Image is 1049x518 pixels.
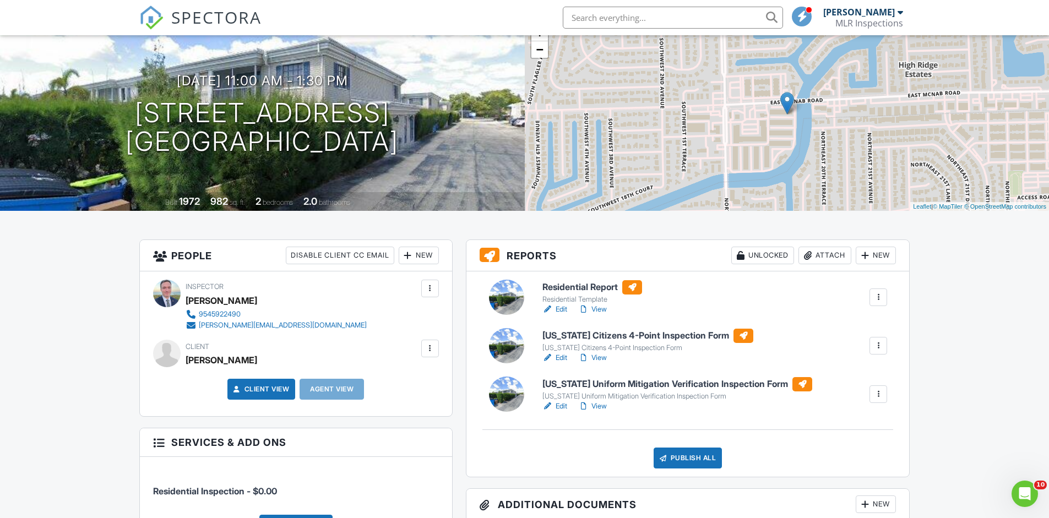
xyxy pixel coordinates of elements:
div: [PERSON_NAME] [186,292,257,309]
a: 9545922490 [186,309,367,320]
a: [US_STATE] Citizens 4-Point Inspection Form [US_STATE] Citizens 4-Point Inspection Form [542,329,753,353]
a: Edit [542,304,567,315]
div: [US_STATE] Uniform Mitigation Verification Inspection Form [542,392,812,401]
h3: People [140,240,452,271]
div: [PERSON_NAME] [823,7,895,18]
a: SPECTORA [139,15,262,38]
div: 2 [256,195,261,207]
div: New [399,247,439,264]
div: [US_STATE] Citizens 4-Point Inspection Form [542,343,753,352]
a: Edit [542,401,567,412]
span: sq. ft. [230,198,245,206]
h3: Services & Add ons [140,428,452,457]
a: Client View [231,384,290,395]
a: [PERSON_NAME][EMAIL_ADDRESS][DOMAIN_NAME] [186,320,367,331]
span: bedrooms [263,198,293,206]
div: 1972 [179,195,200,207]
div: [PERSON_NAME][EMAIL_ADDRESS][DOMAIN_NAME] [199,321,367,330]
span: bathrooms [319,198,350,206]
div: New [856,247,896,264]
div: Residential Template [542,295,642,304]
div: New [856,495,896,513]
h6: [US_STATE] Citizens 4-Point Inspection Form [542,329,753,343]
a: Zoom out [531,41,548,58]
a: View [578,304,607,315]
div: Disable Client CC Email [286,247,394,264]
div: | [910,202,1049,211]
span: Residential Inspection - $0.00 [153,486,277,497]
a: Edit [542,352,567,363]
a: [US_STATE] Uniform Mitigation Verification Inspection Form [US_STATE] Uniform Mitigation Verifica... [542,377,812,401]
a: Leaflet [913,203,931,210]
a: View [578,401,607,412]
a: View [578,352,607,363]
span: SPECTORA [171,6,262,29]
a: Residential Report Residential Template [542,280,642,304]
span: Inspector [186,282,224,291]
div: 9545922490 [199,310,241,319]
a: © OpenStreetMap contributors [964,203,1046,210]
div: 2.0 [303,195,317,207]
iframe: Intercom live chat [1012,481,1038,507]
li: Service: Residential Inspection [153,465,439,506]
h6: Residential Report [542,280,642,295]
div: MLR Inspections [835,18,903,29]
span: Client [186,342,209,351]
h3: Reports [466,240,910,271]
span: Built [165,198,177,206]
h6: [US_STATE] Uniform Mitigation Verification Inspection Form [542,377,812,391]
h3: [DATE] 11:00 am - 1:30 pm [177,73,348,88]
div: Attach [798,247,851,264]
div: Publish All [654,448,722,468]
div: Unlocked [731,247,794,264]
span: 10 [1034,481,1047,489]
img: The Best Home Inspection Software - Spectora [139,6,164,30]
div: [PERSON_NAME] [186,352,257,368]
input: Search everything... [563,7,783,29]
div: 982 [210,195,228,207]
h1: [STREET_ADDRESS] [GEOGRAPHIC_DATA] [126,99,399,157]
a: © MapTiler [933,203,963,210]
